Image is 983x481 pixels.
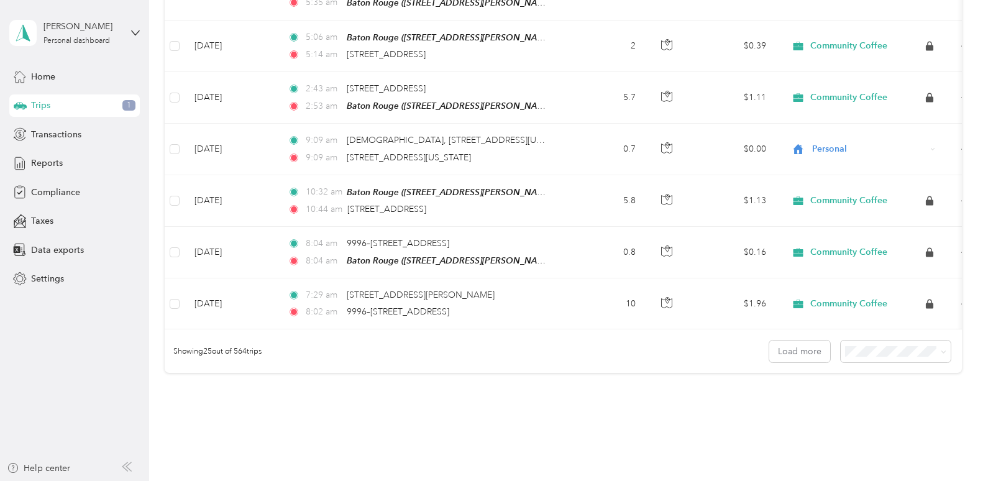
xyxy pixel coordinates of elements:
span: Baton Rouge ([STREET_ADDRESS][PERSON_NAME]) [347,32,555,43]
td: $0.00 [689,124,776,175]
span: Baton Rouge ([STREET_ADDRESS][PERSON_NAME]) [347,101,555,111]
span: Trips [31,99,50,112]
span: Settings [31,272,64,285]
span: 2:43 am [306,82,341,96]
td: [DATE] [185,175,278,227]
span: 9996–[STREET_ADDRESS] [347,306,449,317]
span: Community Coffee [810,247,887,258]
span: [STREET_ADDRESS] [347,49,426,60]
span: [STREET_ADDRESS][US_STATE] [347,152,471,163]
span: 8:04 am [306,254,341,268]
span: 8:04 am [306,237,341,250]
span: 9996–[STREET_ADDRESS] [347,238,449,249]
span: 1 [122,100,135,111]
td: $1.13 [689,175,776,227]
button: Help center [7,462,70,475]
span: Data exports [31,244,84,257]
span: 5:06 am [306,30,341,44]
span: Personal [812,142,926,156]
span: Community Coffee [810,195,887,206]
td: $0.39 [689,21,776,72]
span: 9:09 am [306,151,341,165]
span: [STREET_ADDRESS] [347,204,426,214]
td: [DATE] [185,124,278,175]
td: 10 [564,278,646,329]
span: 7:29 am [306,288,341,302]
span: 10:44 am [306,203,342,216]
td: [DATE] [185,227,278,278]
span: [STREET_ADDRESS][PERSON_NAME] [347,290,495,300]
td: $1.11 [689,72,776,124]
span: 8:02 am [306,305,341,319]
div: [PERSON_NAME] [43,20,121,33]
span: Baton Rouge ([STREET_ADDRESS][PERSON_NAME]) [347,187,555,198]
td: $1.96 [689,278,776,329]
span: Community Coffee [810,298,887,309]
td: [DATE] [185,278,278,329]
span: Showing 25 out of 564 trips [165,346,262,357]
button: Load more [769,341,830,362]
td: 5.7 [564,72,646,124]
span: 10:32 am [306,185,341,199]
span: Reports [31,157,63,170]
span: Transactions [31,128,81,141]
span: 2:53 am [306,99,341,113]
td: 5.8 [564,175,646,227]
td: 2 [564,21,646,72]
span: Compliance [31,186,80,199]
td: [DATE] [185,21,278,72]
span: [DEMOGRAPHIC_DATA], [STREET_ADDRESS][US_STATE] [347,135,573,145]
td: $0.16 [689,227,776,278]
td: 0.8 [564,227,646,278]
span: 5:14 am [306,48,341,62]
span: Baton Rouge ([STREET_ADDRESS][PERSON_NAME]) [347,255,555,266]
span: Community Coffee [810,92,887,103]
td: 0.7 [564,124,646,175]
span: Taxes [31,214,53,227]
iframe: Everlance-gr Chat Button Frame [913,411,983,481]
span: Home [31,70,55,83]
span: [STREET_ADDRESS] [347,83,426,94]
td: [DATE] [185,72,278,124]
div: Personal dashboard [43,37,110,45]
span: 9:09 am [306,134,341,147]
span: Community Coffee [810,40,887,52]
